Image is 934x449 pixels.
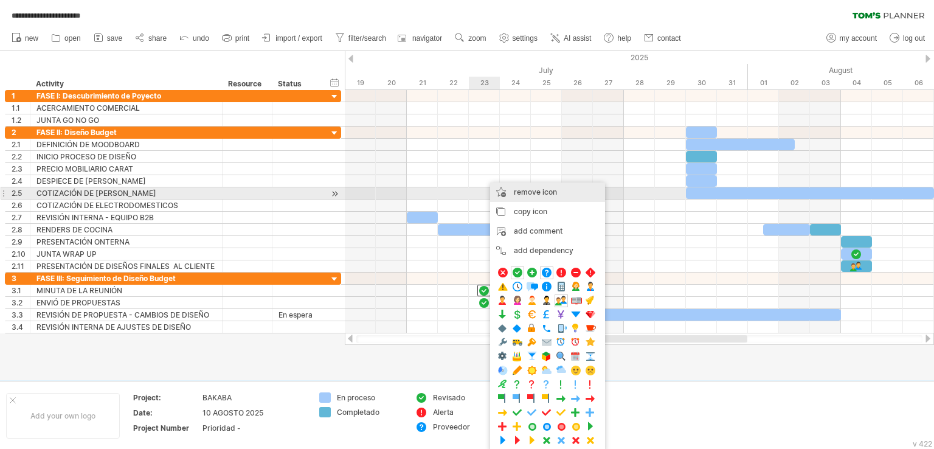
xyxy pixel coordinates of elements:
span: copy icon [514,207,547,216]
div: 2.10 [12,248,30,260]
div: Add your own logo [6,393,120,439]
div: 1.1 [12,102,30,114]
span: print [235,34,249,43]
div: Wednesday, 23 July 2025 [469,77,500,89]
span: open [64,34,81,43]
div: JUNTA GO NO GO [36,114,216,126]
div: Monday, 21 July 2025 [407,77,438,89]
a: new [9,30,42,46]
div: Revisado [433,392,499,403]
div: Status [278,78,315,90]
div: 1 [12,90,30,102]
a: navigator [396,30,446,46]
div: add comment [490,221,605,241]
div: 2.5 [12,187,30,199]
span: remove icon [514,187,557,197]
span: navigator [412,34,442,43]
div: 2.9 [12,236,30,248]
div: Tuesday, 29 July 2025 [655,77,686,89]
div: Prioridad - [202,423,305,433]
div: PRESENTACIÓN ONTERNA [36,236,216,248]
a: save [91,30,126,46]
div: BAKABA [202,392,305,403]
div: Monday, 4 August 2025 [841,77,872,89]
span: share [148,34,167,43]
div: Friday, 25 July 2025 [531,77,562,89]
div: Tuesday, 5 August 2025 [872,77,903,89]
div: Saturday, 26 July 2025 [562,77,593,89]
a: import / export [259,30,326,46]
a: AI assist [547,30,595,46]
div: Tuesday, 22 July 2025 [438,77,469,89]
span: zoom [468,34,486,43]
a: open [48,30,85,46]
span: import / export [275,34,322,43]
div: INICIO PROCESO DE DISEÑO [36,151,216,162]
div: 3.3 [12,309,30,321]
span: log out [903,34,925,43]
div: Project: [133,392,200,403]
div: JUNTA WRAP UP [36,248,216,260]
div: Friday, 1 August 2025 [748,77,779,89]
span: AI assist [564,34,591,43]
div: PRESENTACIÓN DE DISEÑOS FINALES AL CLIENTE [36,260,216,272]
a: zoom [452,30,489,46]
div: add dependency [490,241,605,260]
div: FASE III: Seguimiento de Diseño Budget [36,273,216,284]
div: 3.4 [12,321,30,333]
div: Sunday, 27 July 2025 [593,77,624,89]
span: new [25,34,38,43]
span: filter/search [348,34,386,43]
div: 2 [12,127,30,138]
div: 3.1 [12,285,30,296]
div: 3.2 [12,297,30,308]
div: COTIZACIÓN DE ELECTRODOMESTICOS [36,200,216,211]
div: COTIZACIÓN DE [PERSON_NAME] [36,187,216,199]
div: FASE II: Diseño Budget [36,127,216,138]
a: undo [176,30,213,46]
div: DESPIECE DE [PERSON_NAME] [36,175,216,187]
div: Sunday, 3 August 2025 [810,77,841,89]
div: 2.1 [12,139,30,150]
span: save [107,34,122,43]
div: Activity [36,78,215,90]
div: Project Number [133,423,200,433]
div: Sunday, 20 July 2025 [376,77,407,89]
span: help [617,34,631,43]
div: 10 AGOSTO 2025 [202,408,305,418]
div: DEFINICIÓN DE MOODBOARD [36,139,216,150]
div: Thursday, 24 July 2025 [500,77,531,89]
a: share [132,30,170,46]
div: 2.7 [12,212,30,223]
div: Resource [228,78,265,90]
div: Monday, 28 July 2025 [624,77,655,89]
div: REVISIÓN DE PROPUESTA - CAMBIOS DE DISEÑO [36,309,216,321]
span: contact [657,34,681,43]
div: MINUTA DE LA REUNIÓN [36,285,216,296]
div: Date: [133,408,200,418]
div: 2.3 [12,163,30,175]
div: Completado [337,407,403,417]
div: ENVIÓ DE PROPUESTAS [36,297,216,308]
div: REVISIÓN INTERNA DE AJUSTES DE DISEÑO [36,321,216,333]
div: 2.2 [12,151,30,162]
a: contact [641,30,685,46]
div: Saturday, 19 July 2025 [345,77,376,89]
div: 2.11 [12,260,30,272]
div: En espera [278,309,316,321]
div: RENDERS DE COCINA [36,224,216,235]
div: 2.8 [12,224,30,235]
div: Wednesday, 6 August 2025 [903,77,934,89]
div: 1.2 [12,114,30,126]
div: 2.4 [12,175,30,187]
a: settings [496,30,541,46]
span: undo [193,34,209,43]
div: Proveedor [433,422,499,432]
span: settings [513,34,538,43]
a: help [601,30,635,46]
div: Thursday, 31 July 2025 [717,77,748,89]
a: print [219,30,253,46]
div: REVISIÓN INTERNA - EQUIPO B2B [36,212,216,223]
div: 2.6 [12,200,30,211]
a: log out [887,30,929,46]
